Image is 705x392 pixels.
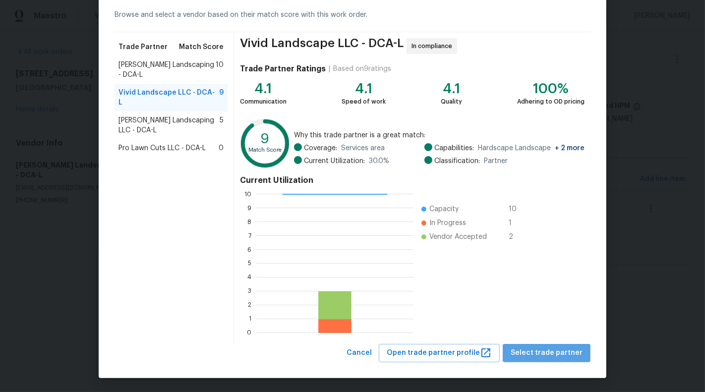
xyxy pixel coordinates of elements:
text: 3 [248,288,251,294]
span: Vivid Landscape LLC - DCA-L [240,38,404,54]
text: 9 [261,132,270,146]
text: 9 [247,205,251,211]
span: Trade Partner [118,42,168,52]
div: Speed of work [342,97,386,107]
text: 10 [244,191,251,197]
span: Open trade partner profile [387,347,492,359]
span: 30.0 % [369,156,389,166]
span: Select trade partner [511,347,583,359]
span: Capacity [429,204,459,214]
span: Classification: [434,156,480,166]
span: Hardscape Landscape [478,143,585,153]
span: Coverage: [304,143,337,153]
div: Based on 9 ratings [333,64,391,74]
span: 9 [219,88,224,108]
span: 5 [220,115,224,135]
span: Current Utilization: [304,156,365,166]
button: Open trade partner profile [379,344,500,362]
div: | [326,64,333,74]
h4: Trade Partner Ratings [240,64,326,74]
text: 2 [248,302,251,308]
text: 0 [247,330,251,336]
span: In compliance [411,41,456,51]
span: Services area [341,143,385,153]
div: Adhering to OD pricing [517,97,585,107]
text: Match Score [248,147,282,153]
button: Cancel [343,344,376,362]
span: Vivid Landscape LLC - DCA-L [118,88,219,108]
span: 1 [509,218,525,228]
span: Capabilities: [434,143,474,153]
span: 10 [216,60,224,80]
span: + 2 more [555,145,585,152]
span: Vendor Accepted [429,232,487,242]
span: Why this trade partner is a great match: [294,130,585,140]
h4: Current Utilization [240,175,585,185]
span: Partner [484,156,508,166]
text: 5 [248,261,251,267]
span: [PERSON_NAME] Landscaping - DCA-L [118,60,216,80]
span: 10 [509,204,525,214]
button: Select trade partner [503,344,590,362]
span: [PERSON_NAME] Landscaping LLC - DCA-L [118,115,220,135]
text: 1 [249,316,251,322]
text: 7 [248,233,251,239]
div: 4.1 [240,84,287,94]
span: Match Score [179,42,224,52]
text: 6 [247,247,251,253]
span: Cancel [347,347,372,359]
div: 4.1 [441,84,462,94]
span: In Progress [429,218,466,228]
div: Communication [240,97,287,107]
text: 8 [247,219,251,225]
div: Quality [441,97,462,107]
div: 4.1 [342,84,386,94]
span: 2 [509,232,525,242]
text: 4 [247,275,251,280]
div: 100% [517,84,585,94]
span: Pro Lawn Cuts LLC - DCA-L [118,143,206,153]
span: 0 [219,143,224,153]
